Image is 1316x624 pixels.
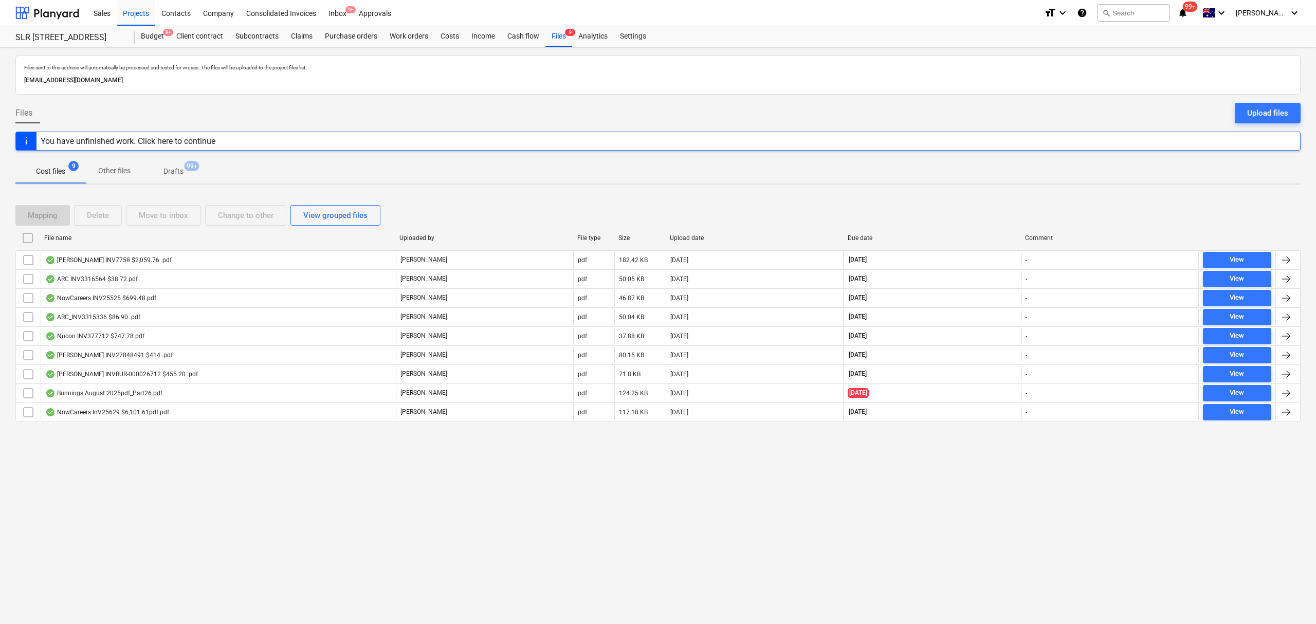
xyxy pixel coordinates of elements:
div: - [1026,409,1027,416]
span: 9+ [163,29,173,36]
div: File type [577,234,610,242]
p: [PERSON_NAME] [400,255,447,264]
div: [DATE] [670,371,688,378]
div: [DATE] [670,295,688,302]
div: [PERSON_NAME] INV27848491 $414 .pdf [45,351,173,359]
i: keyboard_arrow_down [1215,7,1228,19]
div: Purchase orders [319,26,383,47]
i: keyboard_arrow_down [1288,7,1301,19]
div: - [1026,295,1027,302]
div: Bunnings August 2025pdf_Part26.pdf [45,389,162,397]
button: Search [1098,4,1169,22]
div: [DATE] [670,390,688,397]
div: - [1026,371,1027,378]
div: Uploaded by [399,234,569,242]
p: [PERSON_NAME] [400,370,447,378]
span: [DATE] [848,274,868,283]
a: Client contract [170,26,229,47]
button: View [1203,252,1271,268]
div: - [1026,333,1027,340]
span: [PERSON_NAME] [1236,9,1287,17]
a: Budget9+ [135,26,170,47]
button: Upload files [1235,103,1301,123]
div: Comment [1025,234,1195,242]
div: NowCareers INV25525 $699.48.pdf [45,294,156,302]
div: You have unfinished work. Click here to continue [41,136,215,146]
div: - [1026,256,1027,264]
div: View [1230,406,1244,418]
div: SLR [STREET_ADDRESS] [15,32,122,43]
div: Upload date [670,234,839,242]
div: View [1230,311,1244,323]
div: [PERSON_NAME] INVBUR-000026712 $455.20 .pdf [45,370,198,378]
div: [DATE] [670,409,688,416]
a: Settings [614,26,652,47]
div: 182.42 KB [619,256,648,264]
div: OCR finished [45,408,56,416]
p: Cost files [36,166,65,177]
a: Work orders [383,26,434,47]
div: Budget [135,26,170,47]
a: Analytics [572,26,614,47]
p: [PERSON_NAME] [400,293,447,302]
div: View [1230,254,1244,266]
div: 117.18 KB [619,409,648,416]
button: View [1203,309,1271,325]
div: OCR finished [45,389,56,397]
div: - [1026,314,1027,321]
span: [DATE] [848,370,868,378]
div: - [1026,352,1027,359]
span: search [1102,9,1110,17]
div: View [1230,330,1244,342]
div: OCR finished [45,370,56,378]
div: [PERSON_NAME] INV7758 $2,059.76 .pdf [45,256,172,264]
div: View [1230,349,1244,361]
div: - [1026,390,1027,397]
p: Files sent to this address will automatically be processed and tested for viruses. The files will... [24,64,1292,71]
div: pdf [578,390,587,397]
div: pdf [578,314,587,321]
div: View [1230,273,1244,285]
p: [PERSON_NAME] [400,408,447,416]
div: Size [618,234,662,242]
button: View [1203,290,1271,306]
div: 50.05 KB [619,276,644,283]
button: View [1203,347,1271,363]
div: - [1026,276,1027,283]
a: Costs [434,26,465,47]
div: [DATE] [670,333,688,340]
p: [PERSON_NAME] [400,332,447,340]
div: OCR finished [45,332,56,340]
div: View [1230,292,1244,304]
a: Subcontracts [229,26,285,47]
div: OCR finished [45,256,56,264]
div: View [1230,368,1244,380]
div: 71.8 KB [619,371,641,378]
span: Files [15,107,32,119]
p: Other files [98,166,131,176]
button: View grouped files [290,205,380,226]
p: [PERSON_NAME] [400,313,447,321]
a: Income [465,26,501,47]
div: pdf [578,276,587,283]
div: 80.15 KB [619,352,644,359]
p: [EMAIL_ADDRESS][DOMAIN_NAME] [24,75,1292,86]
div: pdf [578,256,587,264]
span: [DATE] [848,351,868,359]
p: Drafts [163,166,184,177]
a: Cash flow [501,26,545,47]
div: pdf [578,333,587,340]
span: 9 [565,29,575,36]
div: NowCareers InV25629 $6,101.61pdf.pdf [45,408,169,416]
div: [DATE] [670,276,688,283]
span: [DATE] [848,313,868,321]
i: format_size [1044,7,1056,19]
div: OCR finished [45,351,56,359]
i: Knowledge base [1077,7,1087,19]
div: OCR finished [45,313,56,321]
